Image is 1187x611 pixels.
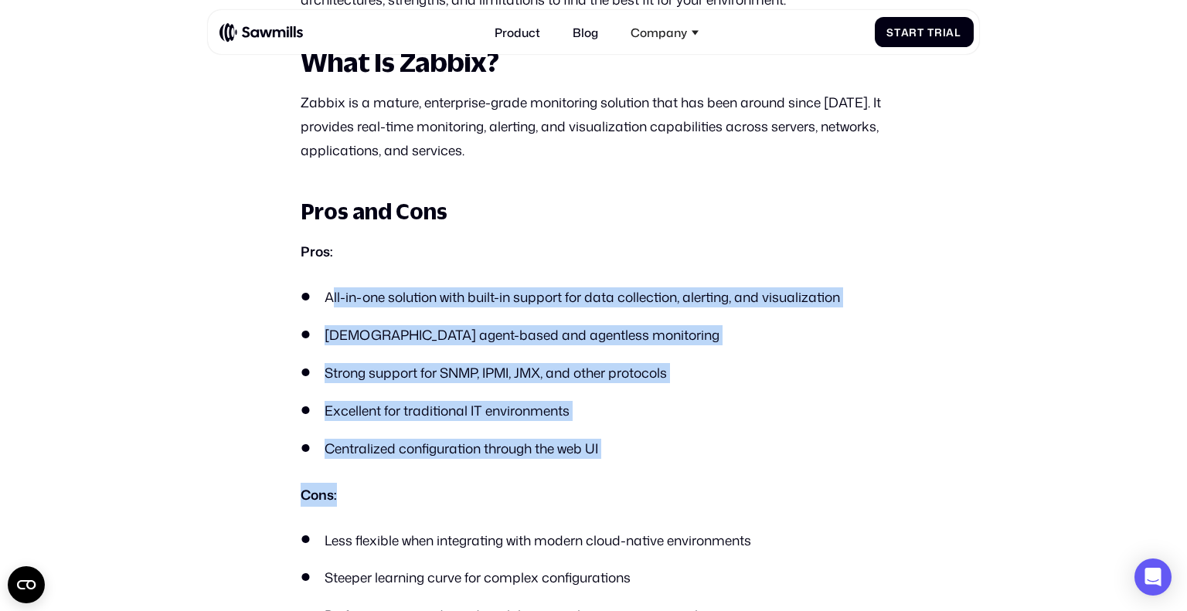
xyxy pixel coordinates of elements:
p: Zabbix is a mature, enterprise-grade monitoring solution that has been around since [DATE]. It pr... [301,90,886,162]
button: Open CMP widget [8,566,45,603]
span: i [943,26,947,39]
span: a [901,26,910,39]
a: StartTrial [875,17,974,47]
li: Centralized configuration through the web UI [301,439,886,459]
strong: Pros: [301,242,333,261]
li: Steeper learning curve for complex configurations [301,568,886,588]
div: Company [622,16,708,48]
span: r [934,26,943,39]
li: [DEMOGRAPHIC_DATA] agent-based and agentless monitoring [301,325,886,345]
div: Company [631,25,687,39]
div: Open Intercom Messenger [1134,558,1172,596]
span: t [894,26,901,39]
span: T [927,26,934,39]
a: Product [485,16,549,48]
li: Less flexible when integrating with modern cloud-native environments [301,531,886,551]
span: l [954,26,961,39]
li: Strong support for SNMP, IPMI, JMX, and other protocols [301,363,886,383]
li: Excellent for traditional IT environments [301,401,886,421]
a: Blog [563,16,607,48]
span: t [917,26,924,39]
strong: Pros and Cons [301,199,447,224]
span: a [946,26,954,39]
strong: What Is Zabbix? [301,46,498,77]
span: r [909,26,917,39]
li: All-in-one solution with built-in support for data collection, alerting, and visualization [301,287,886,307]
span: S [886,26,894,39]
strong: Cons: [301,485,337,504]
